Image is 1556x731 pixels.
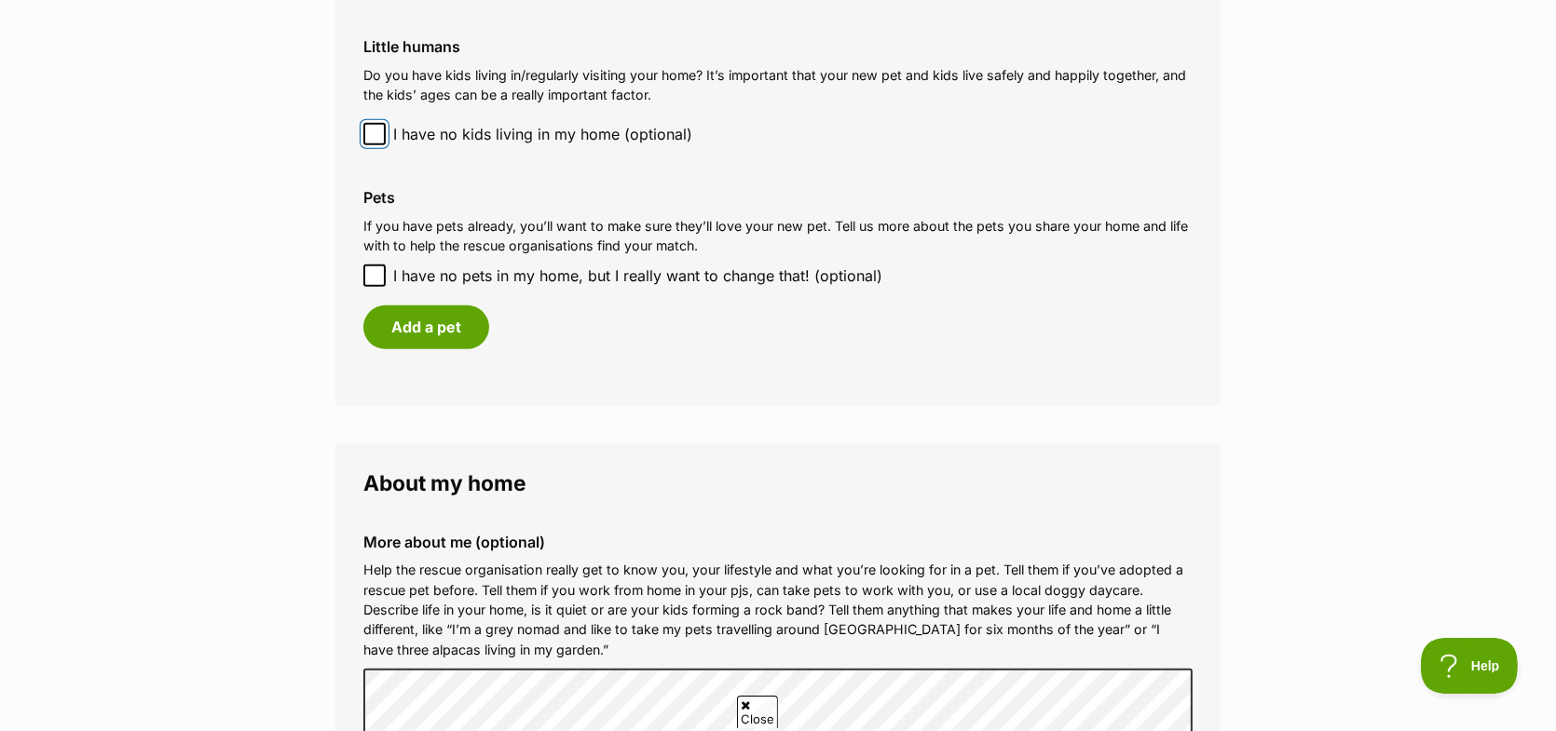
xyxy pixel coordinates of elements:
[363,38,1193,55] label: Little humans
[363,560,1193,659] p: Help the rescue organisation really get to know you, your lifestyle and what you’re looking for i...
[363,65,1193,105] p: Do you have kids living in/regularly visiting your home? It’s important that your new pet and kid...
[363,305,489,348] button: Add a pet
[393,264,882,287] span: I have no pets in my home, but I really want to change that! (optional)
[737,696,778,728] span: Close
[363,189,1193,206] label: Pets
[393,123,692,145] span: I have no kids living in my home (optional)
[1421,638,1519,694] iframe: Help Scout Beacon - Open
[363,471,1193,495] legend: About my home
[363,534,1193,550] label: More about me (optional)
[363,216,1193,256] p: If you have pets already, you’ll want to make sure they’ll love your new pet. Tell us more about ...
